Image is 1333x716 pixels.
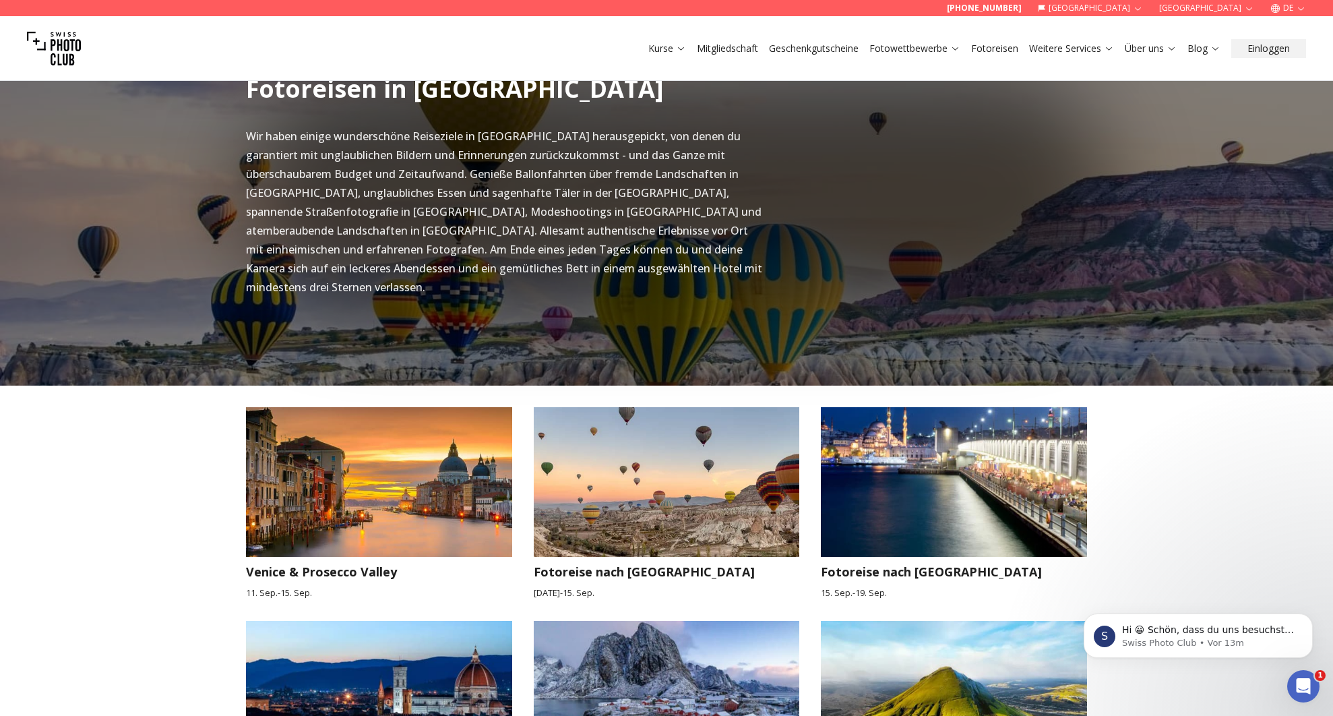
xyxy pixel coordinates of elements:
[1231,39,1306,58] button: Einloggen
[643,39,691,58] button: Kurse
[971,42,1018,55] a: Fotoreisen
[246,562,512,581] h3: Venice & Prosecco Valley
[1029,42,1114,55] a: Weitere Services
[1125,42,1177,55] a: Über uns
[869,42,960,55] a: Fotowettbewerbe
[697,42,758,55] a: Mitgliedschaft
[1315,670,1326,681] span: 1
[1287,670,1320,703] iframe: Intercom live chat
[27,22,81,76] img: Swiss photo club
[1024,39,1119,58] button: Weitere Services
[246,127,764,297] p: Wir haben einige wunderschöne Reiseziele in [GEOGRAPHIC_DATA] herausgepickt, von denen du garanti...
[520,400,813,564] img: Fotoreise nach Kappadokien
[966,39,1024,58] button: Fotoreisen
[232,400,525,564] img: Venice & Prosecco Valley
[947,3,1022,13] a: [PHONE_NUMBER]
[864,39,966,58] button: Fotowettbewerbe
[808,400,1100,564] img: Fotoreise nach Istanbul
[1187,42,1220,55] a: Blog
[246,587,512,599] small: 11. Sep. - 15. Sep.
[764,39,864,58] button: Geschenkgutscheine
[1182,39,1226,58] button: Blog
[821,407,1087,599] a: Fotoreise nach IstanbulFotoreise nach [GEOGRAPHIC_DATA]15. Sep.-19. Sep.
[1119,39,1182,58] button: Über uns
[1063,585,1333,680] iframe: Intercom notifications Nachricht
[534,562,800,581] h3: Fotoreise nach [GEOGRAPHIC_DATA]
[246,76,664,102] h2: Fotoreisen in [GEOGRAPHIC_DATA]
[769,42,859,55] a: Geschenkgutscheine
[246,407,512,599] a: Venice & Prosecco ValleyVenice & Prosecco Valley11. Sep.-15. Sep.
[821,587,1087,599] small: 15. Sep. - 19. Sep.
[691,39,764,58] button: Mitgliedschaft
[534,587,800,599] small: [DATE] - 15. Sep.
[821,562,1087,581] h3: Fotoreise nach [GEOGRAPHIC_DATA]
[534,407,800,599] a: Fotoreise nach KappadokienFotoreise nach [GEOGRAPHIC_DATA][DATE]-15. Sep.
[648,42,686,55] a: Kurse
